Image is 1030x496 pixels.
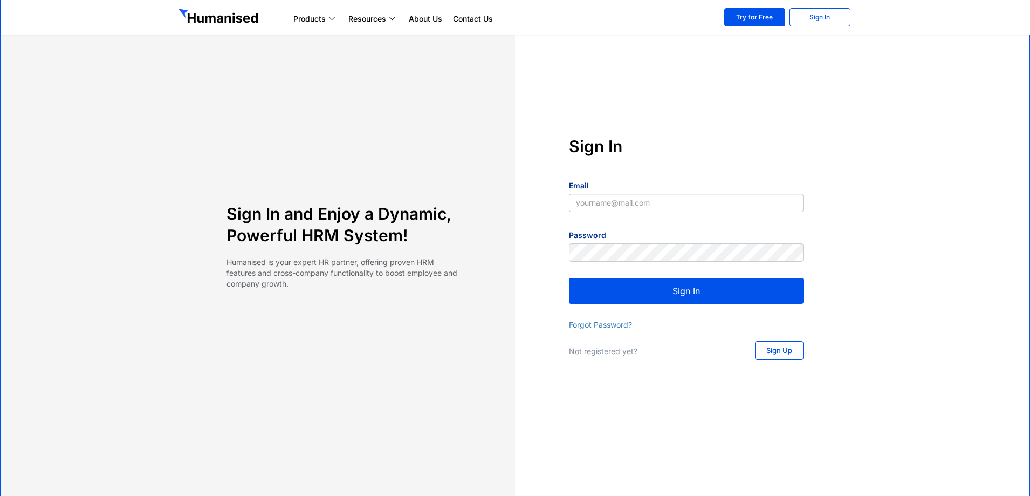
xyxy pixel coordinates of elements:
[755,341,804,360] a: Sign Up
[789,8,850,26] a: Sign In
[569,194,804,212] input: yourname@mail.com
[226,203,461,246] h4: Sign In and Enjoy a Dynamic, Powerful HRM System!
[178,9,260,26] img: GetHumanised Logo
[226,257,461,289] p: Humanised is your expert HR partner, offering proven HRM features and cross-company functionality...
[569,346,733,357] p: Not registered yet?
[569,135,804,157] h4: Sign In
[569,180,589,191] label: Email
[569,230,606,241] label: Password
[403,12,448,25] a: About Us
[766,347,792,354] span: Sign Up
[569,320,632,329] a: Forgot Password?
[569,278,804,304] button: Sign In
[288,12,343,25] a: Products
[343,12,403,25] a: Resources
[448,12,498,25] a: Contact Us
[724,8,785,26] a: Try for Free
